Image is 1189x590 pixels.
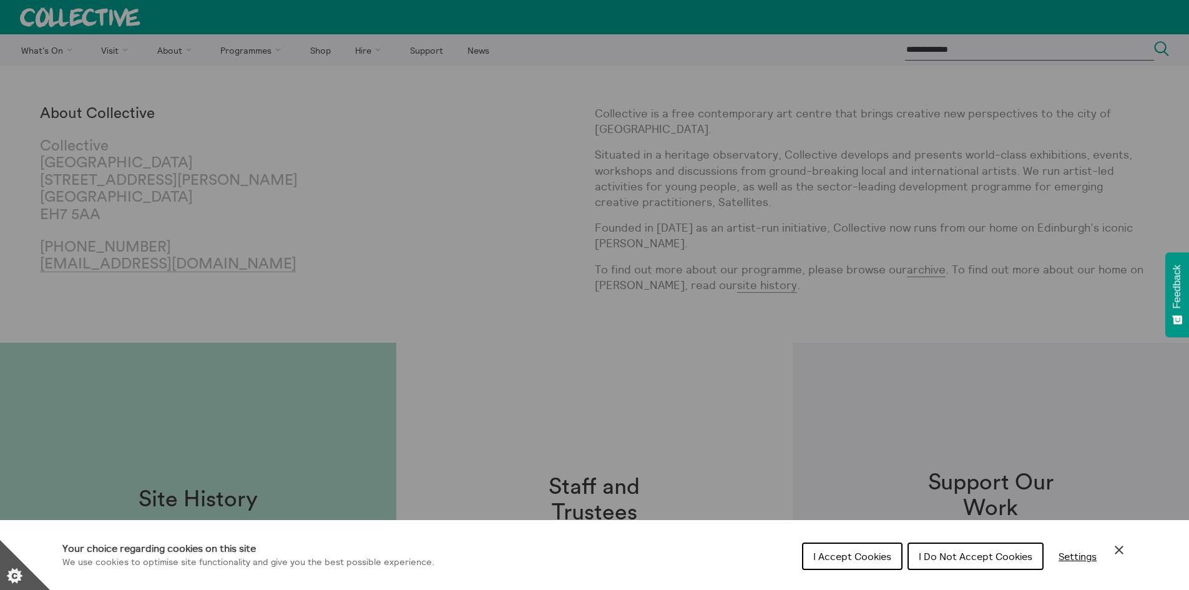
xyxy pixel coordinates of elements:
span: I Do Not Accept Cookies [919,550,1032,563]
button: Feedback - Show survey [1165,252,1189,337]
h1: Your choice regarding cookies on this site [62,541,434,556]
button: I Accept Cookies [802,543,903,570]
span: Settings [1059,550,1097,563]
button: Settings [1049,544,1107,569]
span: Feedback [1172,265,1183,308]
button: Close Cookie Control [1112,543,1127,558]
button: I Do Not Accept Cookies [908,543,1044,570]
span: I Accept Cookies [813,550,891,563]
p: We use cookies to optimise site functionality and give you the best possible experience. [62,556,434,569]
